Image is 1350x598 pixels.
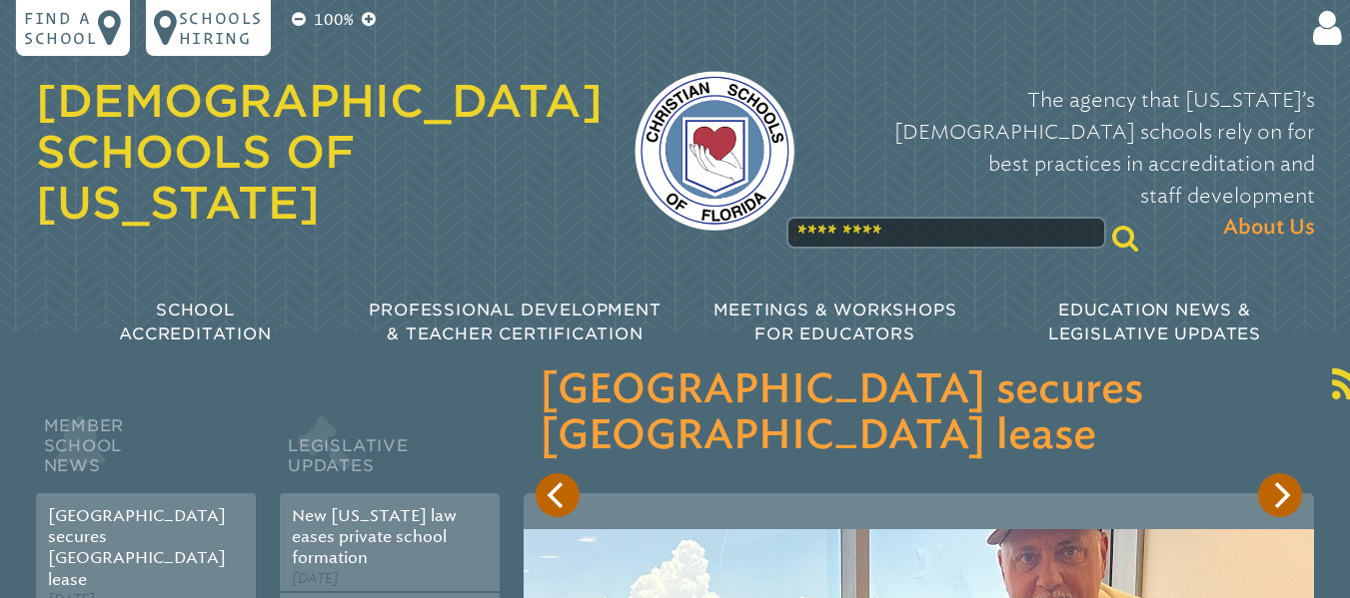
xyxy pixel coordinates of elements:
span: Education News & Legislative Updates [1048,300,1261,343]
button: Previous [536,473,580,517]
p: The agency that [US_STATE]’s [DEMOGRAPHIC_DATA] schools rely on for best practices in accreditati... [826,84,1315,244]
a: [GEOGRAPHIC_DATA] secures [GEOGRAPHIC_DATA] lease [48,506,226,589]
span: [DATE] [292,570,339,587]
a: [DEMOGRAPHIC_DATA] Schools of [US_STATE] [36,75,603,229]
h2: Legislative Updates [280,411,500,493]
p: Find a school [24,8,98,48]
img: csf-logo-web-colors.png [635,71,794,231]
a: New [US_STATE] law eases private school formation [292,506,457,568]
p: Schools Hiring [179,8,263,48]
span: School Accreditation [119,300,271,343]
h3: [GEOGRAPHIC_DATA] secures [GEOGRAPHIC_DATA] lease [540,367,1298,459]
h2: Member School News [36,411,256,493]
span: Meetings & Workshops for Educators [713,300,957,343]
span: About Us [1223,212,1315,244]
button: Next [1258,473,1302,517]
p: 100% [310,8,358,32]
span: Professional Development & Teacher Certification [369,300,661,343]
